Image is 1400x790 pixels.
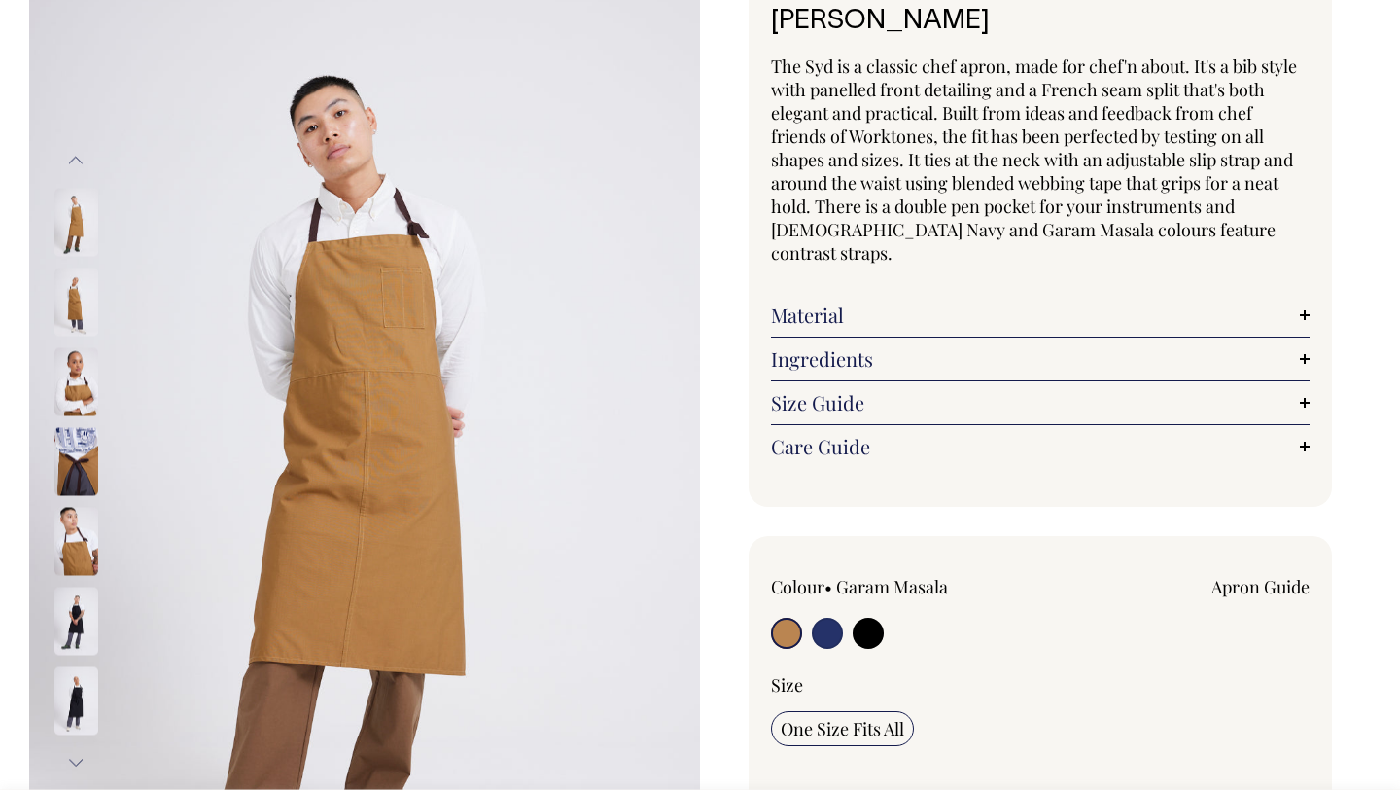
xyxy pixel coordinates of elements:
[54,427,98,495] img: garam-masala
[54,347,98,415] img: garam-masala
[54,587,98,655] img: black
[54,188,98,256] img: garam-masala
[771,7,1310,37] h1: [PERSON_NAME]
[771,391,1310,414] a: Size Guide
[54,666,98,735] img: black
[54,268,98,336] img: garam-masala
[771,711,914,746] input: One Size Fits All
[781,717,904,740] span: One Size Fits All
[771,304,1310,327] a: Material
[1211,575,1310,598] a: Apron Guide
[771,673,1310,697] div: Size
[771,54,1297,265] span: The Syd is a classic chef apron, made for chef'n about. It's a bib style with panelled front deta...
[836,575,948,598] label: Garam Masala
[771,435,1310,458] a: Care Guide
[771,347,1310,371] a: Ingredients
[824,575,832,598] span: •
[54,507,98,575] img: garam-masala
[61,139,90,183] button: Previous
[61,740,90,784] button: Next
[771,575,987,598] div: Colour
